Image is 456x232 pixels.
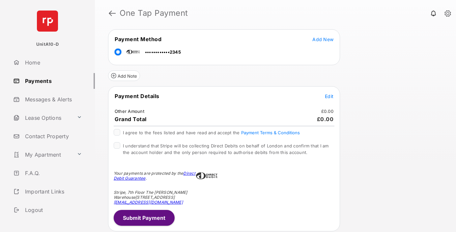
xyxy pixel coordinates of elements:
img: svg+xml;base64,PHN2ZyB4bWxucz0iaHR0cDovL3d3dy53My5vcmcvMjAwMC9zdmciIHdpZHRoPSI2NCIgaGVpZ2h0PSI2NC... [37,11,58,32]
span: £0.00 [317,116,334,122]
a: Payments [11,73,95,89]
a: Messages & Alerts [11,91,95,107]
div: Stripe, 7th Floor The [PERSON_NAME] Warehouse [STREET_ADDRESS] [114,190,196,205]
span: I agree to the fees listed and have read and accept the [123,130,300,135]
td: Other Amount [114,108,145,114]
button: Submit Payment [114,210,175,226]
a: Direct Debit Guarantee [114,171,195,181]
span: ••••••••••••2345 [145,49,181,55]
span: Grand Total [115,116,147,122]
button: Add New [312,36,333,42]
span: Add New [312,37,333,42]
a: My Apartment [11,147,74,163]
span: Edit [325,93,333,99]
span: Payment Method [115,36,161,42]
p: UnitA10-D [36,41,59,48]
a: Important Links [11,184,85,199]
a: Contact Property [11,128,95,144]
strong: One Tap Payment [120,9,188,17]
button: I agree to the fees listed and have read and accept the [241,130,300,135]
td: £0.00 [321,108,334,114]
a: Logout [11,202,95,218]
button: Add Note [108,70,140,81]
div: Your payments are protected by the . [114,171,196,181]
a: Home [11,55,95,70]
a: F.A.Q. [11,165,95,181]
span: I understand that Stripe will be collecting Direct Debits on behalf of London and confirm that I ... [123,143,329,155]
a: [EMAIL_ADDRESS][DOMAIN_NAME] [114,200,183,205]
button: Edit [325,93,333,99]
a: Lease Options [11,110,74,126]
span: Payment Details [115,93,159,99]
